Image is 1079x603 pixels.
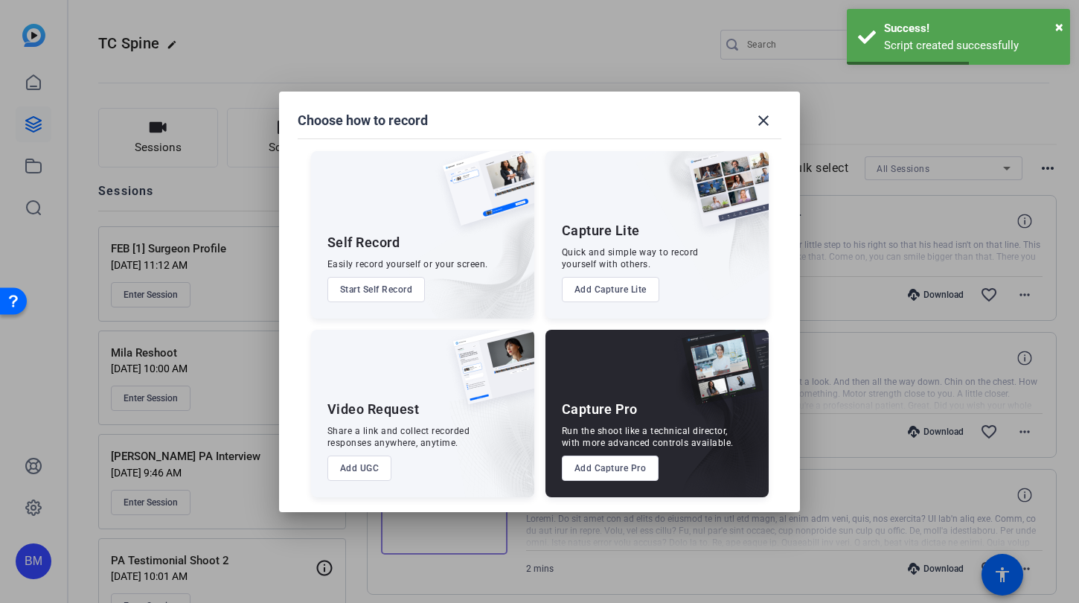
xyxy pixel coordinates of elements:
[676,151,769,242] img: capture-lite.png
[442,330,534,420] img: ugc-content.png
[327,456,392,481] button: Add UGC
[1055,18,1063,36] span: ×
[635,151,769,300] img: embarkstudio-capture-lite.png
[670,330,769,421] img: capture-pro.png
[562,222,640,240] div: Capture Lite
[298,112,428,130] h1: Choose how to record
[405,183,534,319] img: embarkstudio-self-record.png
[327,425,470,449] div: Share a link and collect recorded responses anywhere, anytime.
[327,258,488,270] div: Easily record yourself or your screen.
[327,277,426,302] button: Start Self Record
[1055,16,1063,38] button: Close
[884,20,1059,37] div: Success!
[884,37,1059,54] div: Script created successfully
[448,376,534,497] img: embarkstudio-ugc-content.png
[755,112,772,130] mat-icon: close
[432,151,534,240] img: self-record.png
[562,246,699,270] div: Quick and simple way to record yourself with others.
[562,401,638,418] div: Capture Pro
[562,277,659,302] button: Add Capture Lite
[327,401,420,418] div: Video Request
[562,456,659,481] button: Add Capture Pro
[562,425,734,449] div: Run the shoot like a technical director, with more advanced controls available.
[327,234,400,252] div: Self Record
[659,348,769,497] img: embarkstudio-capture-pro.png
